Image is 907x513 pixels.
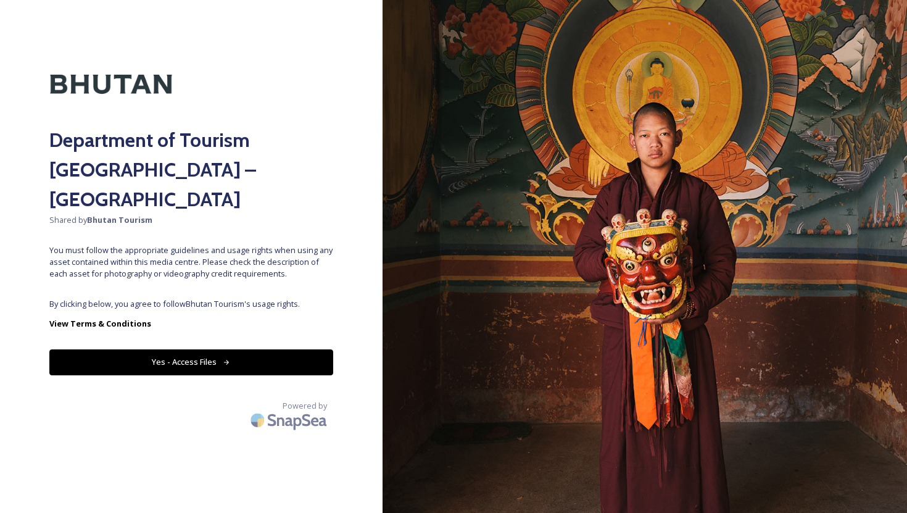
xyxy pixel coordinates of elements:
[49,214,333,226] span: Shared by
[49,318,151,329] strong: View Terms & Conditions
[49,316,333,331] a: View Terms & Conditions
[87,214,152,225] strong: Bhutan Tourism
[49,244,333,280] span: You must follow the appropriate guidelines and usage rights when using any asset contained within...
[283,400,327,412] span: Powered by
[49,49,173,119] img: Kingdom-of-Bhutan-Logo.png
[49,298,333,310] span: By clicking below, you agree to follow Bhutan Tourism 's usage rights.
[247,406,333,435] img: SnapSea Logo
[49,349,333,375] button: Yes - Access Files
[49,125,333,214] h2: Department of Tourism [GEOGRAPHIC_DATA] – [GEOGRAPHIC_DATA]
